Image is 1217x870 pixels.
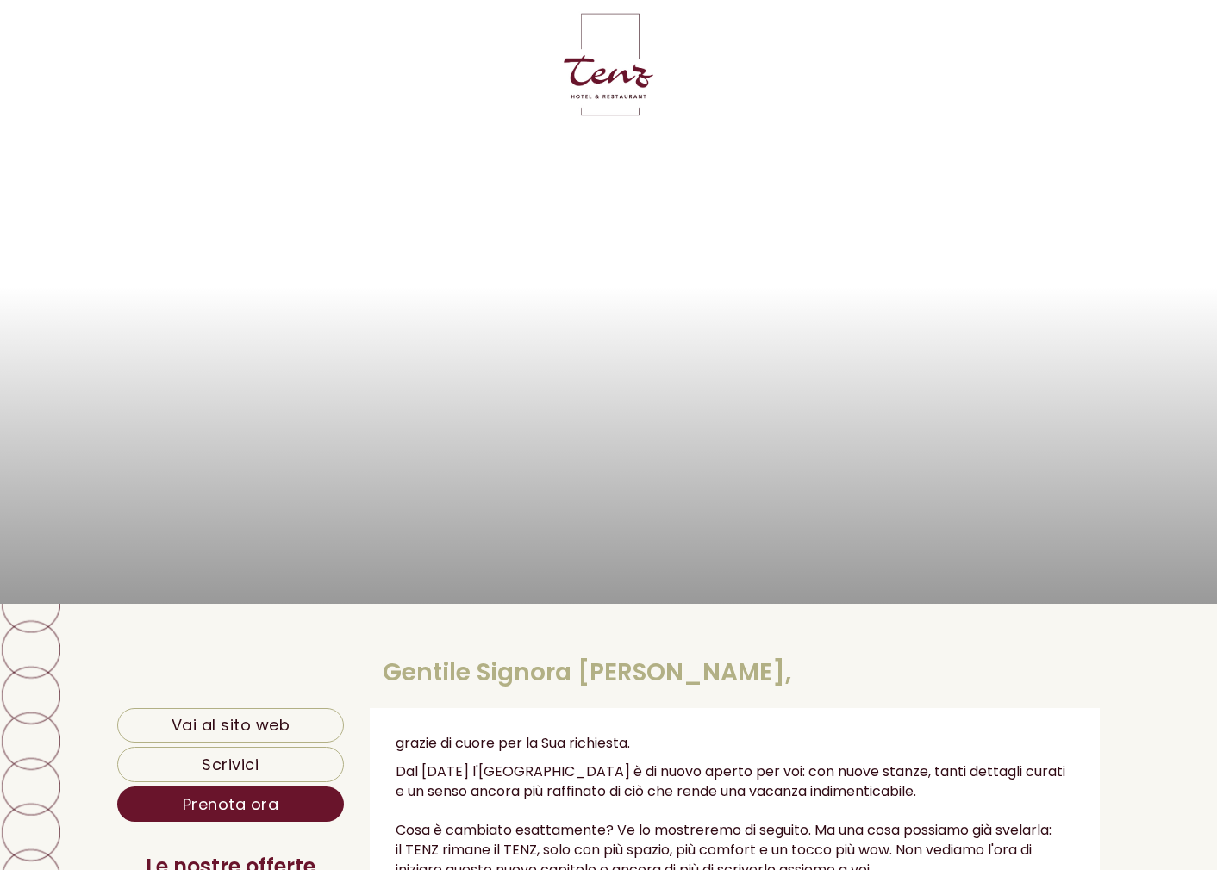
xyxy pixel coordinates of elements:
[383,660,791,687] h1: Gentile Signora [PERSON_NAME],
[117,708,344,743] a: Vai al sito web
[396,734,1075,754] p: grazie di cuore per la Sua richiesta.
[117,747,344,782] a: Scrivici
[117,786,344,822] a: Prenota ora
